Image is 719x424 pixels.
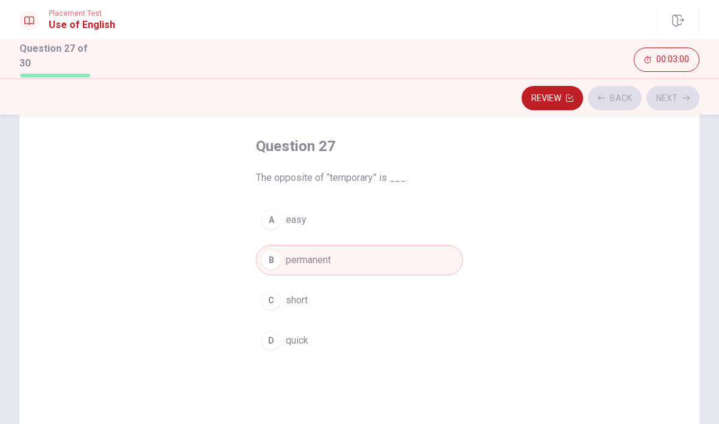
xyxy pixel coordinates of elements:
[286,333,308,348] span: quick
[286,213,306,227] span: easy
[256,136,463,156] h4: Question 27
[286,253,331,267] span: permanent
[49,9,115,18] span: Placement Test
[261,210,281,230] div: A
[256,171,463,185] span: The opposite of “temporary” is ___.
[19,41,97,71] h1: Question 27 of 30
[261,291,281,310] div: C
[256,325,463,356] button: Dquick
[634,48,700,72] button: 00:03:00
[261,250,281,270] div: B
[656,55,689,65] span: 00:03:00
[49,18,115,32] h1: Use of English
[256,245,463,275] button: Bpermanent
[261,331,281,350] div: D
[256,285,463,316] button: Cshort
[522,86,583,110] button: Review
[256,205,463,235] button: Aeasy
[286,293,308,308] span: short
